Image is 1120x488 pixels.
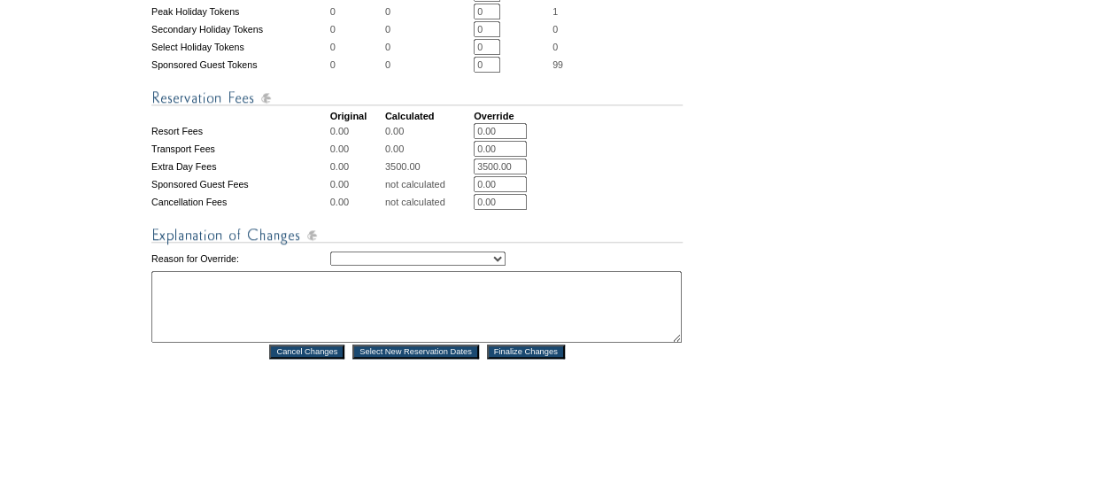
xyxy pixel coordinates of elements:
td: Extra Day Fees [151,159,328,174]
td: 3500.00 [385,159,472,174]
td: Transport Fees [151,141,328,157]
td: 0.00 [330,141,383,157]
td: Resort Fees [151,123,328,139]
td: 0 [330,4,383,19]
td: Reason for Override: [151,248,328,269]
td: not calculated [385,176,472,192]
img: Reservation Fees [151,87,683,109]
input: Select New Reservation Dates [352,345,479,359]
td: 0 [385,57,472,73]
td: 0 [385,4,472,19]
td: Calculated [385,111,472,121]
td: Secondary Holiday Tokens [151,21,328,37]
td: Sponsored Guest Fees [151,176,328,192]
td: 0 [330,57,383,73]
td: not calculated [385,194,472,210]
td: 0.00 [330,194,383,210]
td: 0 [330,21,383,37]
td: Sponsored Guest Tokens [151,57,328,73]
span: 0 [552,24,558,35]
td: Override [474,111,551,121]
td: Original [330,111,383,121]
td: 0 [385,21,472,37]
td: Select Holiday Tokens [151,39,328,55]
td: 0 [385,39,472,55]
td: 0 [330,39,383,55]
td: 0.00 [330,123,383,139]
td: 0.00 [330,159,383,174]
td: Peak Holiday Tokens [151,4,328,19]
input: Finalize Changes [487,345,565,359]
td: 0.00 [330,176,383,192]
input: Cancel Changes [269,345,344,359]
td: Cancellation Fees [151,194,328,210]
span: 1 [552,6,558,17]
td: 0.00 [385,141,472,157]
span: 99 [552,59,563,70]
td: 0.00 [385,123,472,139]
img: Explanation of Changes [151,224,683,246]
span: 0 [552,42,558,52]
